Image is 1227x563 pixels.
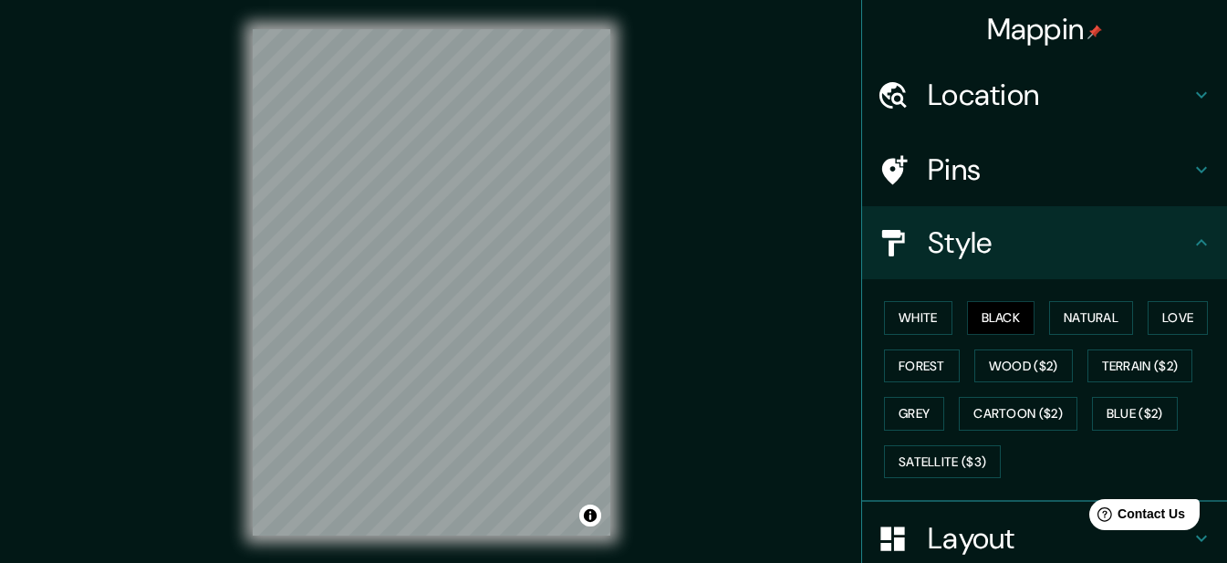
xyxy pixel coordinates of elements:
[1049,301,1133,335] button: Natural
[1065,492,1207,543] iframe: Help widget launcher
[1092,397,1178,431] button: Blue ($2)
[974,349,1073,383] button: Wood ($2)
[1087,25,1102,39] img: pin-icon.png
[884,445,1001,479] button: Satellite ($3)
[884,349,960,383] button: Forest
[1087,349,1193,383] button: Terrain ($2)
[884,301,952,335] button: White
[987,11,1103,47] h4: Mappin
[862,206,1227,279] div: Style
[579,505,601,527] button: Toggle attribution
[253,29,610,536] canvas: Map
[928,151,1191,188] h4: Pins
[928,520,1191,557] h4: Layout
[884,397,944,431] button: Grey
[928,224,1191,261] h4: Style
[959,397,1077,431] button: Cartoon ($2)
[862,58,1227,131] div: Location
[928,77,1191,113] h4: Location
[862,133,1227,206] div: Pins
[967,301,1035,335] button: Black
[1148,301,1208,335] button: Love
